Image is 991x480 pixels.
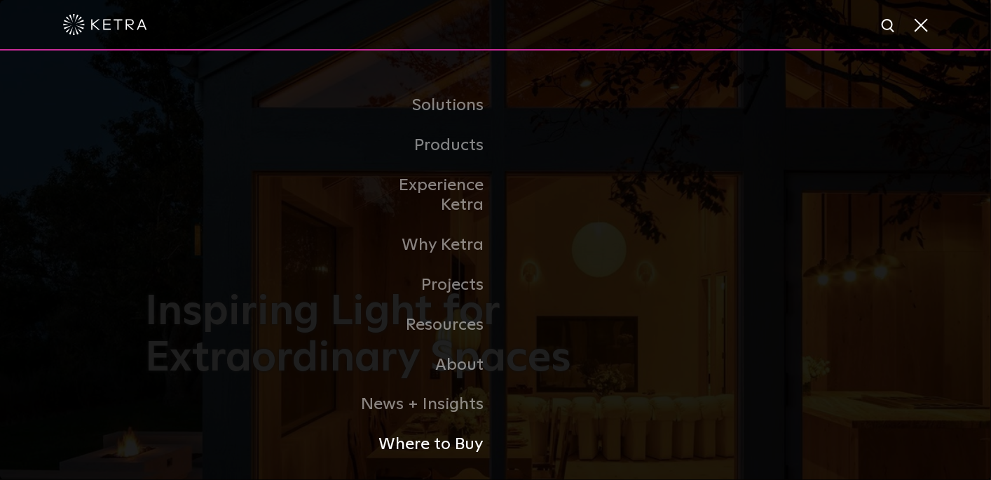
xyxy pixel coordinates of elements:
img: search icon [880,18,898,35]
a: Solutions [352,86,496,126]
a: Resources [352,305,496,345]
a: Why Ketra [352,225,496,265]
div: Navigation Menu [352,86,639,465]
a: Experience Ketra [352,166,496,226]
a: Products [352,126,496,166]
a: Where to Buy [352,425,496,465]
a: News + Insights [352,385,496,425]
a: Projects [352,265,496,305]
img: ketra-logo-2019-white [63,14,147,35]
a: About [352,345,496,385]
